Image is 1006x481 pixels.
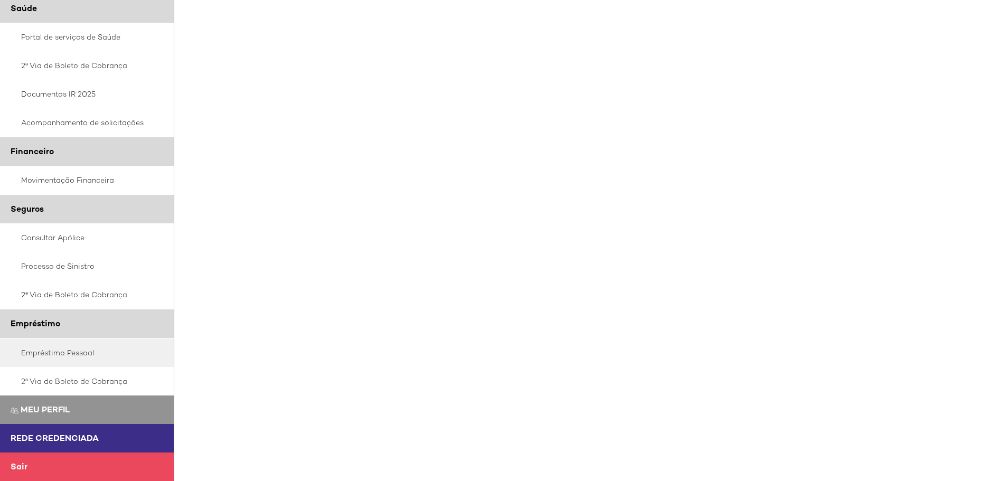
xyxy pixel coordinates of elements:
[21,404,70,415] span: Meu perfil
[11,461,27,472] span: Sair
[11,203,44,214] span: Seguros
[11,318,60,329] span: Empréstimo
[11,407,18,414] img: Meu perfil
[11,146,54,157] span: Financeiro
[11,432,99,444] span: Rede Credenciada
[11,3,37,14] span: Saúde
